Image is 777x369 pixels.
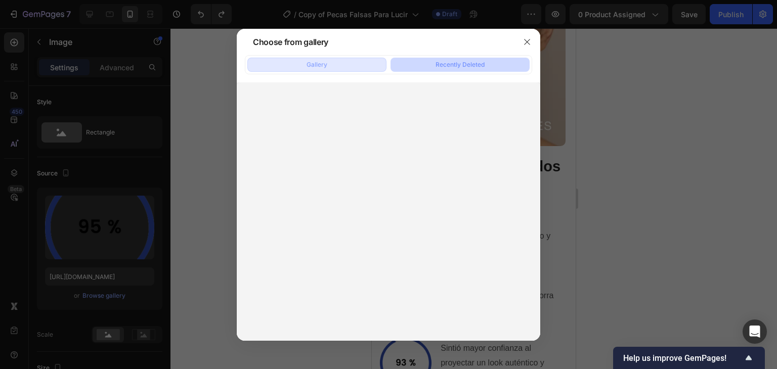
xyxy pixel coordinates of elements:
[391,58,530,72] button: Recently Deleted
[307,60,327,69] div: Gallery
[743,319,767,344] div: Open Intercom Messenger
[253,36,328,48] div: Choose from gallery
[623,353,743,363] span: Help us improve GemPages!
[21,175,42,184] div: Image
[436,60,485,69] div: Recently Deleted
[69,313,195,356] p: Sintió mayor confianza al proyectar un look auténtico y atractivo.
[69,201,195,230] p: Notó un acabado más fresco y natural en su maquillaje.
[69,260,195,290] p: Dijo que el marcador les ahorra tiempo en su rutina diaria.
[623,352,755,364] button: Show survey - Help us improve GemPages!
[247,58,386,72] button: Gallery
